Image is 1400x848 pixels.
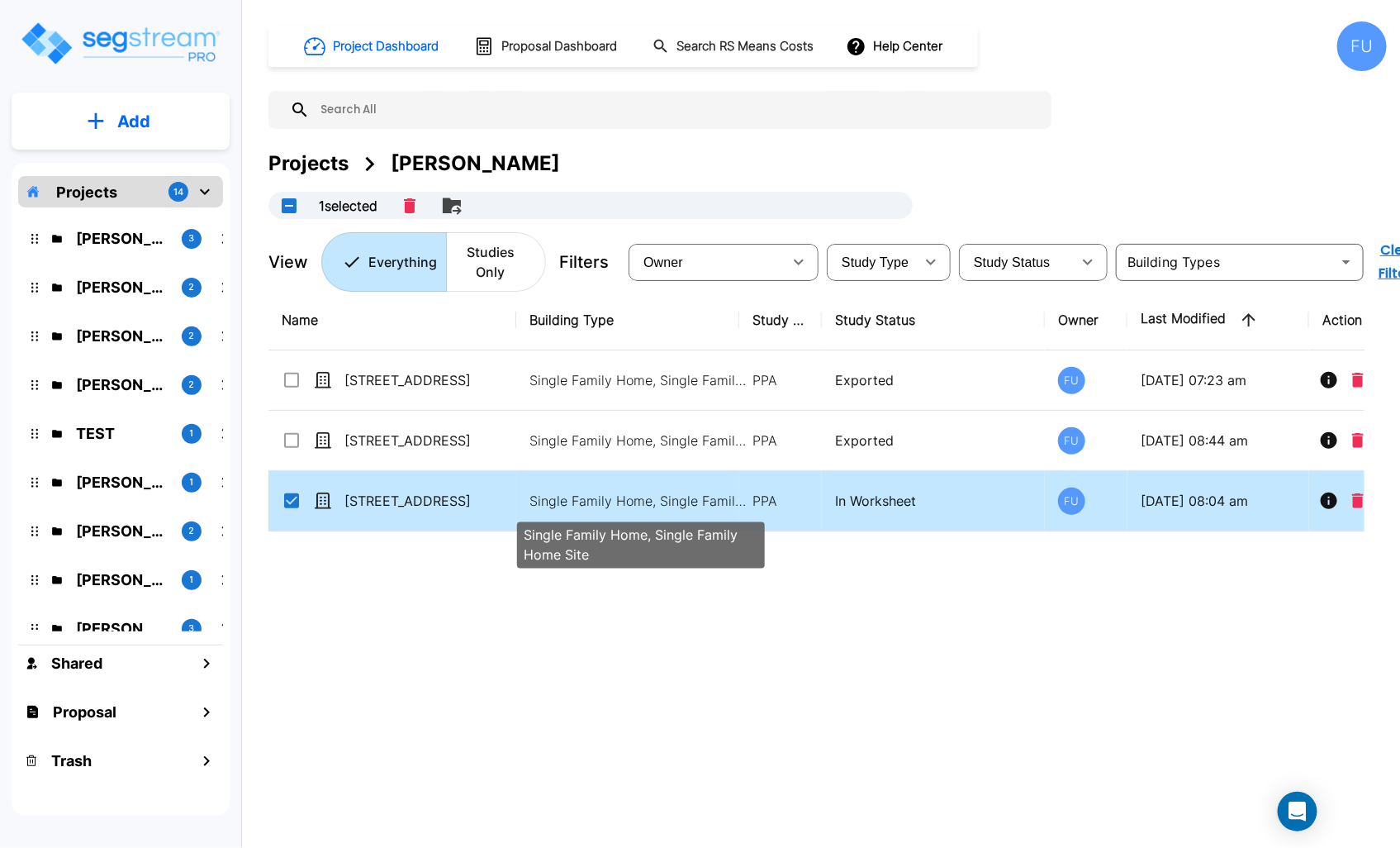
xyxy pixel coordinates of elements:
p: [DATE] 08:44 am [1141,431,1296,450]
th: Study Status [822,290,1045,350]
p: View [268,250,308,274]
p: Single Family Home, Single Family Home Site [529,491,752,511]
button: Add [12,98,230,145]
p: Add [117,109,150,134]
p: Thompson, JD [76,569,168,591]
p: Rychlik, Jessica [76,471,168,493]
h1: Proposal [53,701,116,723]
p: 2 [189,378,195,392]
p: 1 [190,426,194,441]
h1: Trash [51,750,92,772]
p: Single Family Home, Single Family Home Site [524,526,758,565]
button: Proposal Dashboard [467,29,626,64]
button: Move [435,189,468,222]
h1: Project Dashboard [333,37,439,56]
p: Ceka, Rizvan [76,227,168,250]
p: Filters [559,250,609,274]
p: TEST [76,422,168,445]
p: In Worksheet [835,491,1032,511]
button: Help Center [842,31,949,62]
div: Select [962,239,1071,285]
p: [STREET_ADDRESS] [344,431,510,450]
div: Select [830,239,914,285]
th: Last Modified [1127,290,1309,350]
div: FU [1058,488,1085,515]
span: Study Type [842,255,909,269]
button: Delete [397,192,422,220]
h1: Proposal Dashboard [501,37,617,56]
p: 1 [190,573,194,587]
button: Delete [1345,424,1370,457]
div: Open Intercom Messenger [1278,792,1317,831]
input: Search All [310,91,1043,129]
button: Delete [1345,364,1370,397]
p: Studies Only [456,242,525,282]
p: [STREET_ADDRESS] [344,491,510,511]
th: Owner [1045,290,1127,350]
p: 2 [189,280,195,294]
button: Info [1312,364,1345,397]
img: Logo [19,20,221,67]
div: Platform [321,232,546,292]
button: Studies Only [446,232,546,292]
div: Projects [268,149,349,179]
p: 3 [189,622,195,636]
input: Building Types [1121,250,1331,274]
p: 1 [190,475,194,489]
div: FU [1058,427,1085,455]
div: FU [1058,367,1085,394]
th: Name [268,290,516,350]
button: UnSelectAll [273,189,306,222]
p: Projects [56,181,117,203]
button: Info [1312,484,1345,517]
button: Search RS Means Costs [646,31,823,63]
h1: Shared [51,652,102,674]
p: Daniel, Damany [76,374,168,396]
button: Project Dashboard [297,28,448,64]
p: Exported [835,431,1032,450]
button: Open [1335,250,1358,274]
p: Teixeira [76,617,168,640]
p: [DATE] 07:23 am [1141,370,1296,390]
p: 2 [189,524,195,538]
th: Study Type [739,290,822,350]
p: 2 [189,329,195,343]
div: FU [1337,21,1387,71]
p: 14 [173,185,183,199]
p: Exported [835,370,1032,390]
p: [STREET_ADDRESS] [344,370,510,390]
button: Everything [321,232,447,292]
span: Owner [643,255,683,269]
h1: Search RS Means Costs [676,37,814,56]
div: Select [632,239,782,285]
p: PPA [752,370,809,390]
p: Single Family Home, Single Family Home Site [529,370,752,390]
button: Delete [1345,484,1370,517]
p: 3 [189,231,195,245]
p: Pulaski, Daniel [76,325,168,347]
p: Pierson, Chase [76,276,168,298]
p: Everything [368,252,437,272]
div: [PERSON_NAME] [391,149,560,179]
p: Tilson, Martin [76,520,168,542]
p: PPA [752,491,809,511]
p: 1 selected [319,196,377,216]
p: [DATE] 08:04 am [1141,491,1296,511]
p: Single Family Home, Single Family Home Site [529,431,752,450]
span: Study Status [974,255,1051,269]
button: Info [1312,424,1345,457]
th: Building Type [516,290,739,350]
p: PPA [752,431,809,450]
